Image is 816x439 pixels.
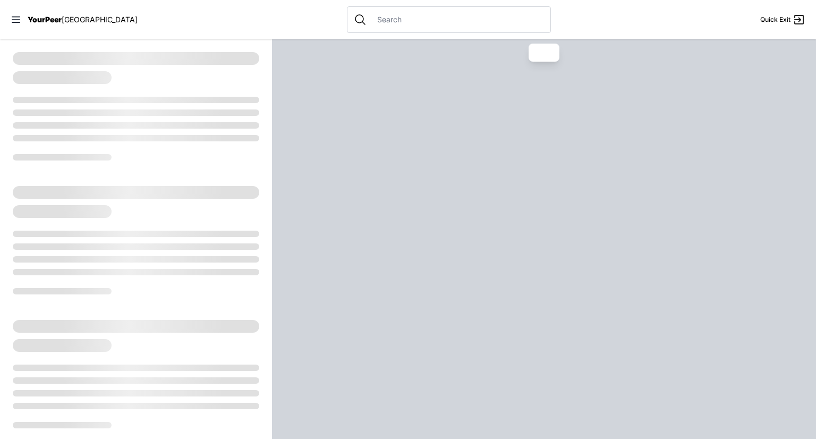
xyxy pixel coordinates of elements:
[28,16,138,23] a: YourPeer[GEOGRAPHIC_DATA]
[760,15,790,24] span: Quick Exit
[371,14,544,25] input: Search
[28,15,62,24] span: YourPeer
[760,13,805,26] a: Quick Exit
[62,15,138,24] span: [GEOGRAPHIC_DATA]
